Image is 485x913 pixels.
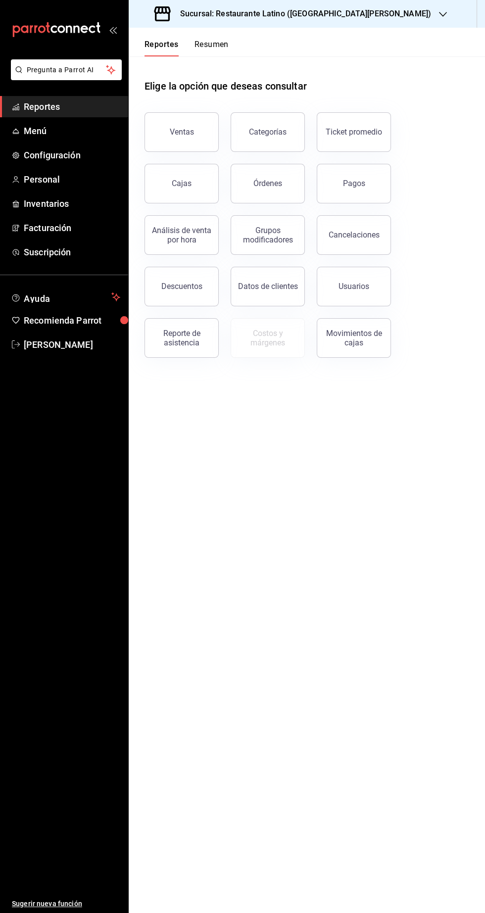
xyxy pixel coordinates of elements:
[145,164,219,203] button: Cajas
[24,148,120,162] span: Configuración
[249,127,287,137] div: Categorías
[24,291,107,303] span: Ayuda
[237,329,298,347] div: Costos y márgenes
[253,179,282,188] div: Órdenes
[323,329,385,347] div: Movimientos de cajas
[231,112,305,152] button: Categorías
[109,26,117,34] button: open_drawer_menu
[161,282,202,291] div: Descuentos
[145,79,307,94] h1: Elige la opción que deseas consultar
[317,164,391,203] button: Pagos
[24,100,120,113] span: Reportes
[12,899,120,909] span: Sugerir nueva función
[24,245,120,259] span: Suscripción
[170,127,194,137] div: Ventas
[11,59,122,80] button: Pregunta a Parrot AI
[145,112,219,152] button: Ventas
[145,267,219,306] button: Descuentos
[339,282,369,291] div: Usuarios
[194,40,229,56] button: Resumen
[231,267,305,306] button: Datos de clientes
[231,215,305,255] button: Grupos modificadores
[343,179,365,188] div: Pagos
[231,164,305,203] button: Órdenes
[7,72,122,82] a: Pregunta a Parrot AI
[329,230,380,240] div: Cancelaciones
[145,40,179,56] button: Reportes
[24,124,120,138] span: Menú
[317,215,391,255] button: Cancelaciones
[27,65,106,75] span: Pregunta a Parrot AI
[238,282,298,291] div: Datos de clientes
[317,112,391,152] button: Ticket promedio
[24,197,120,210] span: Inventarios
[24,173,120,186] span: Personal
[24,314,120,327] span: Recomienda Parrot
[24,338,120,351] span: [PERSON_NAME]
[317,318,391,358] button: Movimientos de cajas
[237,226,298,244] div: Grupos modificadores
[145,215,219,255] button: Análisis de venta por hora
[317,267,391,306] button: Usuarios
[172,179,192,188] div: Cajas
[151,329,212,347] div: Reporte de asistencia
[231,318,305,358] button: Contrata inventarios para ver este reporte
[151,226,212,244] div: Análisis de venta por hora
[145,40,229,56] div: navigation tabs
[24,221,120,235] span: Facturación
[145,318,219,358] button: Reporte de asistencia
[172,8,431,20] h3: Sucursal: Restaurante Latino ([GEOGRAPHIC_DATA][PERSON_NAME])
[326,127,382,137] div: Ticket promedio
